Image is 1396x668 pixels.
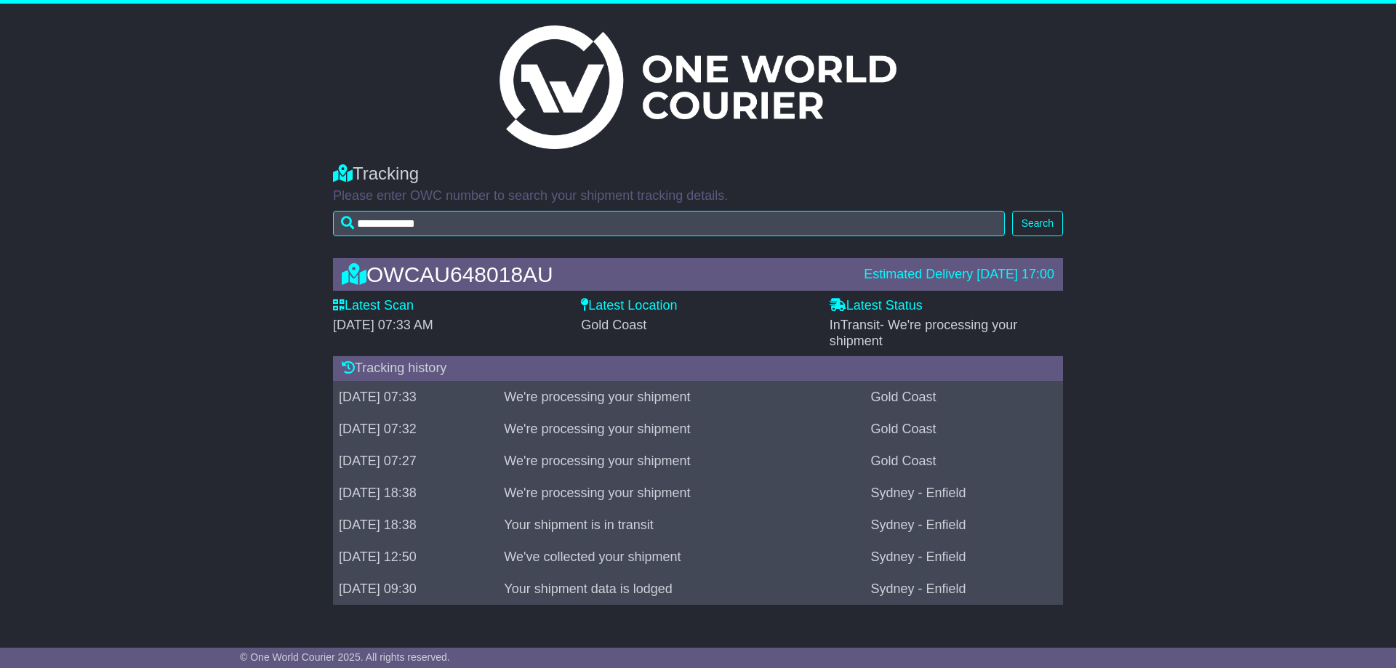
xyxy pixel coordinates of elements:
[333,318,433,332] span: [DATE] 07:33 AM
[864,267,1054,283] div: Estimated Delivery [DATE] 17:00
[498,477,865,509] td: We're processing your shipment
[333,477,498,509] td: [DATE] 18:38
[333,164,1063,185] div: Tracking
[865,573,1063,605] td: Sydney - Enfield
[333,356,1063,381] div: Tracking history
[1012,211,1063,236] button: Search
[333,573,498,605] td: [DATE] 09:30
[581,318,646,332] span: Gold Coast
[865,413,1063,445] td: Gold Coast
[333,509,498,541] td: [DATE] 18:38
[865,381,1063,413] td: Gold Coast
[865,477,1063,509] td: Sydney - Enfield
[498,413,865,445] td: We're processing your shipment
[865,509,1063,541] td: Sydney - Enfield
[333,381,498,413] td: [DATE] 07:33
[333,541,498,573] td: [DATE] 12:50
[333,298,414,314] label: Latest Scan
[830,318,1018,348] span: - We're processing your shipment
[830,318,1018,348] span: InTransit
[830,298,923,314] label: Latest Status
[498,381,865,413] td: We're processing your shipment
[333,188,1063,204] p: Please enter OWC number to search your shipment tracking details.
[334,262,857,286] div: OWCAU648018AU
[333,445,498,477] td: [DATE] 07:27
[498,509,865,541] td: Your shipment is in transit
[498,573,865,605] td: Your shipment data is lodged
[500,25,896,149] img: Light
[865,541,1063,573] td: Sydney - Enfield
[240,651,450,663] span: © One World Courier 2025. All rights reserved.
[333,413,498,445] td: [DATE] 07:32
[581,298,677,314] label: Latest Location
[498,541,865,573] td: We've collected your shipment
[498,445,865,477] td: We're processing your shipment
[865,445,1063,477] td: Gold Coast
